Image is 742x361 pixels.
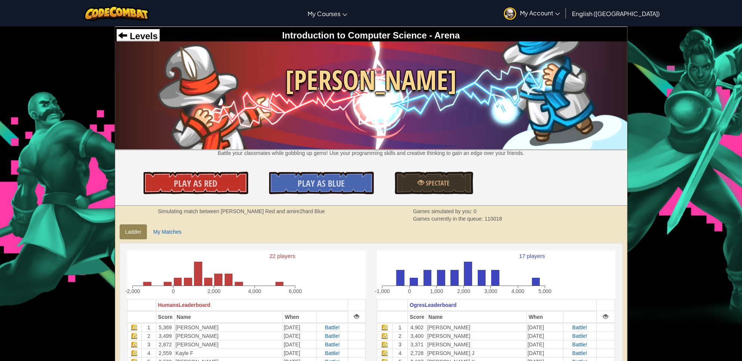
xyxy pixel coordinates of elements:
a: My Account [500,1,564,25]
a: Battle! [572,342,587,348]
text: 2,000 [457,288,470,294]
span: English ([GEOGRAPHIC_DATA]) [572,10,660,18]
td: [DATE] [527,323,563,332]
a: Spectate [395,172,473,194]
td: [DATE] [527,340,563,349]
p: Battle your classmates while gobbling up gems! Use your programming skills and creative thinking ... [115,149,627,157]
td: [PERSON_NAME] [175,323,283,332]
th: Name [427,311,527,323]
text: -1,000 [375,288,390,294]
text: 22 players [269,253,295,259]
span: 110018 [484,216,502,222]
span: [PERSON_NAME] [115,61,627,99]
td: 2 [142,332,156,340]
text: 17 players [519,253,545,259]
img: CodeCombat logo [84,6,150,21]
text: 0 [172,288,175,294]
td: 4,902 [408,323,427,332]
td: [PERSON_NAME] [427,340,527,349]
a: English ([GEOGRAPHIC_DATA]) [568,3,664,24]
td: Javascript [377,323,392,332]
td: Javascript [377,340,392,349]
td: 1 [142,323,156,332]
td: 2,559 [156,349,175,357]
td: Javascript [127,332,142,340]
td: 3,499 [156,332,175,340]
img: Wakka Maul [115,41,627,149]
span: Leaderboard [179,302,210,308]
a: Battle! [572,324,587,330]
th: When [527,311,563,323]
td: Javascript [127,323,142,332]
th: Name [175,311,283,323]
a: My Courses [304,3,351,24]
span: Humans [158,302,179,308]
span: Play As Blue [298,177,345,189]
td: 2 [392,332,408,340]
td: [DATE] [283,323,317,332]
img: avatar [504,7,516,20]
span: - Arena [427,30,460,40]
td: 4 [142,349,156,357]
span: My Courses [308,10,341,18]
text: 0 [408,288,411,294]
span: Spectate [425,178,450,188]
span: Introduction to Computer Science [282,30,427,40]
td: [PERSON_NAME] [175,340,283,349]
td: 1 [392,323,408,332]
text: 1,000 [430,288,443,294]
a: Battle! [325,350,340,356]
td: [DATE] [283,340,317,349]
span: Games simulated by you: [413,208,474,214]
td: [DATE] [527,332,563,340]
td: 2,872 [156,340,175,349]
text: 6,000 [289,288,302,294]
td: Javascript [127,340,142,349]
a: Battle! [325,342,340,348]
td: Javascript [377,349,392,357]
span: Games currently in the queue: [413,216,484,222]
td: 4 [392,349,408,357]
text: 4,000 [511,288,524,294]
td: 2,728 [408,349,427,357]
a: Battle! [572,333,587,339]
span: Leaderboard [425,302,457,308]
span: Levels [127,31,158,41]
a: Battle! [572,350,587,356]
td: Javascript [127,349,142,357]
td: [PERSON_NAME] [427,323,527,332]
a: My Matches [148,224,187,239]
a: Battle! [325,324,340,330]
th: Score [156,311,175,323]
td: [PERSON_NAME] J [427,349,527,357]
text: -2,000 [125,288,140,294]
td: [PERSON_NAME] [427,332,527,340]
td: [DATE] [283,332,317,340]
td: 3 [392,340,408,349]
td: 5,369 [156,323,175,332]
td: [DATE] [283,349,317,357]
td: 3 [142,340,156,349]
td: 3,371 [408,340,427,349]
a: Ladder [120,224,147,239]
td: 3,400 [408,332,427,340]
span: 0 [474,208,477,214]
text: 4,000 [248,288,261,294]
a: Levels [118,31,158,41]
strong: Simulating match between [PERSON_NAME] Red and amire2hard Blue [158,208,325,214]
text: 3,000 [484,288,497,294]
td: [DATE] [527,349,563,357]
span: Ogres [410,302,425,308]
a: Battle! [325,333,340,339]
span: Play As Red [174,177,218,189]
text: 5,000 [538,288,551,294]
